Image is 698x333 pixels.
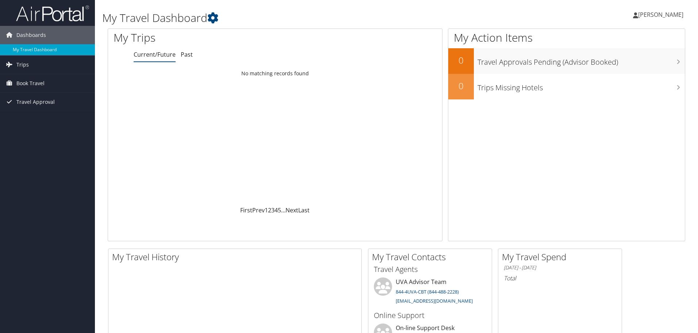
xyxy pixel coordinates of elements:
[16,74,45,92] span: Book Travel
[298,206,310,214] a: Last
[478,79,685,93] h3: Trips Missing Hotels
[633,4,691,26] a: [PERSON_NAME]
[396,288,459,295] a: 844-4UVA-CBT (844-488-2228)
[16,56,29,74] span: Trips
[112,251,361,263] h2: My Travel History
[271,206,275,214] a: 3
[108,67,442,80] td: No matching records found
[268,206,271,214] a: 2
[504,264,616,271] h6: [DATE] - [DATE]
[504,274,616,282] h6: Total
[281,206,285,214] span: …
[278,206,281,214] a: 5
[240,206,252,214] a: First
[134,50,176,58] a: Current/Future
[478,53,685,67] h3: Travel Approvals Pending (Advisor Booked)
[16,93,55,111] span: Travel Approval
[370,277,490,307] li: UVA Advisor Team
[114,30,298,45] h1: My Trips
[448,54,474,67] h2: 0
[252,206,265,214] a: Prev
[16,5,89,22] img: airportal-logo.png
[16,26,46,44] span: Dashboards
[181,50,193,58] a: Past
[102,10,495,26] h1: My Travel Dashboard
[374,310,486,321] h3: Online Support
[285,206,298,214] a: Next
[502,251,622,263] h2: My Travel Spend
[448,48,685,74] a: 0Travel Approvals Pending (Advisor Booked)
[372,251,492,263] h2: My Travel Contacts
[448,30,685,45] h1: My Action Items
[396,298,473,304] a: [EMAIL_ADDRESS][DOMAIN_NAME]
[265,206,268,214] a: 1
[275,206,278,214] a: 4
[448,74,685,99] a: 0Trips Missing Hotels
[448,80,474,92] h2: 0
[374,264,486,275] h3: Travel Agents
[638,11,683,19] span: [PERSON_NAME]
